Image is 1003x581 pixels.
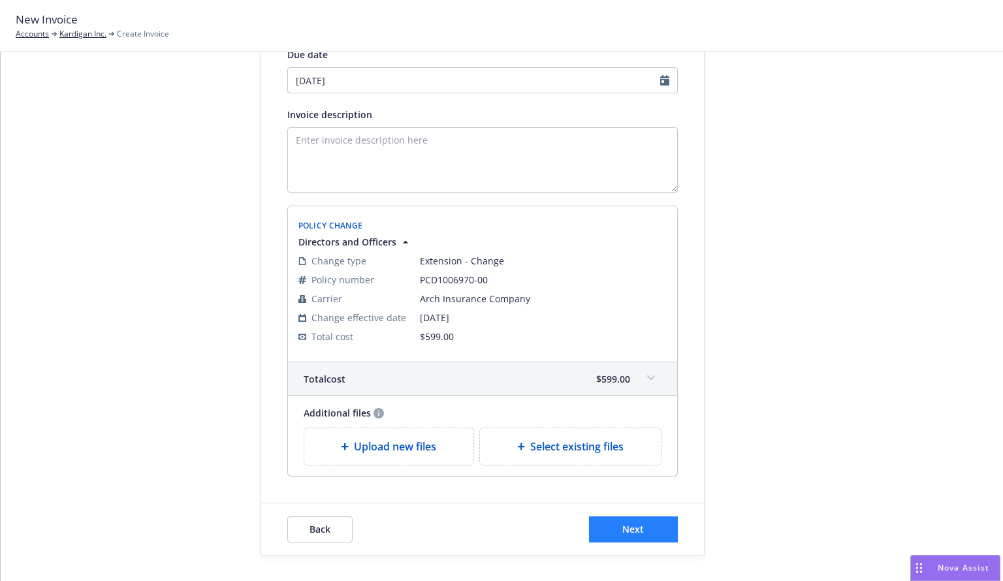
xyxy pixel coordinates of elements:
[117,28,169,40] span: Create Invoice
[298,235,412,249] button: Directors and Officers
[354,439,436,454] span: Upload new files
[311,330,353,343] span: Total cost
[311,311,406,324] span: Change effective date
[287,67,678,93] input: MM/DD/YYYY
[910,555,1000,581] button: Nova Assist
[622,523,644,535] span: Next
[304,372,345,386] span: Total cost
[310,523,330,535] span: Back
[420,273,667,287] span: PCD1006970-00
[287,127,678,193] textarea: Enter invoice description here
[16,11,78,28] span: New Invoice
[288,362,677,395] div: Totalcost$599.00
[298,220,363,231] span: Policy Change
[311,273,374,287] span: Policy number
[420,254,667,268] span: Extension - Change
[596,372,630,386] span: $599.00
[589,516,678,542] button: Next
[304,406,371,420] span: Additional files
[311,254,366,268] span: Change type
[911,556,927,580] div: Drag to move
[420,311,667,324] span: [DATE]
[938,562,989,573] span: Nova Assist
[420,330,454,343] span: $599.00
[287,48,328,61] span: Due date
[311,292,342,306] span: Carrier
[59,28,106,40] a: Kardigan Inc.
[479,428,661,465] div: Select existing files
[530,439,624,454] span: Select existing files
[304,428,475,465] div: Upload new files
[287,108,372,121] span: Invoice description
[420,292,667,306] span: Arch Insurance Company
[16,28,49,40] a: Accounts
[298,235,396,249] span: Directors and Officers
[287,516,353,542] button: Back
